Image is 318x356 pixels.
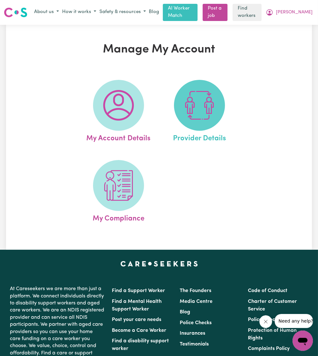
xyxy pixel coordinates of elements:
a: Media Centre [180,299,213,304]
a: My Compliance [79,160,157,224]
span: [PERSON_NAME] [276,9,313,16]
iframe: Close message [259,315,272,328]
img: Careseekers logo [4,7,27,18]
a: Find a Mental Health Support Worker [112,299,162,312]
a: AI Worker Match [163,4,198,21]
a: Find a disability support worker [112,339,169,351]
a: Careseekers home page [120,261,198,266]
a: Police Check Policy [248,317,293,322]
a: Code of Conduct [248,288,287,293]
a: Find workers [233,4,262,21]
span: Provider Details [173,131,226,144]
a: Provider Details [161,80,238,144]
a: Post a job [203,4,228,21]
button: My Account [264,7,314,18]
span: My Compliance [93,211,144,224]
span: Need any help? [4,4,39,10]
a: Police Checks [180,320,212,325]
a: Become a Care Worker [112,328,166,333]
a: Post your care needs [112,317,161,322]
a: Testimonials [180,342,209,347]
span: My Account Details [86,131,150,144]
button: Safety & resources [98,7,148,17]
a: The Founders [180,288,211,293]
a: Find a Support Worker [112,288,165,293]
a: Charter of Customer Service [248,299,297,312]
a: My Account Details [79,80,157,144]
a: Careseekers logo [4,5,27,20]
a: Blog [148,7,160,17]
button: How it works [61,7,98,17]
a: Protection of Human Rights [248,328,297,341]
a: Complaints Policy [248,346,290,351]
h1: Manage My Account [61,43,257,57]
iframe: Message from company [275,314,313,328]
iframe: Button to launch messaging window [293,331,313,351]
button: About us [33,7,61,17]
a: Insurances [180,331,205,336]
a: Blog [180,310,190,315]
